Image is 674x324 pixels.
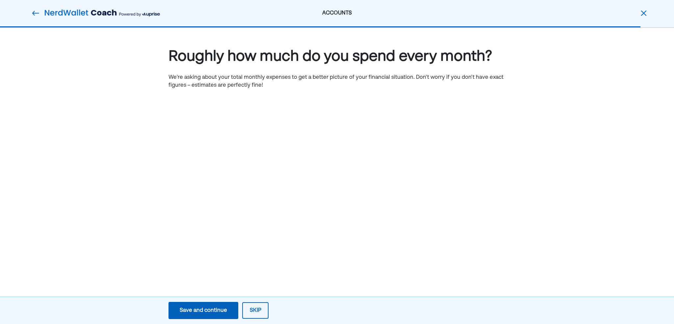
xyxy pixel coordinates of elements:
button: Skip [242,302,269,319]
div: Roughly how much do you spend every month? [168,48,492,66]
div: We're asking about your total monthly expenses to get a better picture of your financial situatio... [168,74,505,89]
button: Save and continue [168,302,238,319]
div: ACCOUNTS [234,9,439,17]
div: Save and continue [180,307,227,314]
